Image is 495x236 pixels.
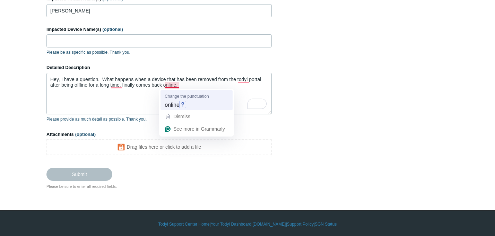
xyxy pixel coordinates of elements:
a: Todyl Support Center Home [158,221,210,227]
p: Please be as specific as possible. Thank you. [46,49,272,55]
div: Please be sure to enter all required fields. [46,184,272,190]
p: Please provide as much detail as possible. Thank you. [46,116,272,122]
textarea: To enrich screen reader interactions, please activate Accessibility in Grammarly extension settings [46,73,272,114]
div: | | | | [46,221,449,227]
a: Support Policy [287,221,314,227]
label: Attachments [46,131,272,138]
span: (optional) [75,132,96,137]
input: Submit [46,168,112,181]
label: Impacted Device Name(s) [46,26,272,33]
label: Detailed Description [46,64,272,71]
a: [DOMAIN_NAME] [252,221,286,227]
a: SGN Status [315,221,337,227]
span: (optional) [103,27,123,32]
a: Your Todyl Dashboard [211,221,251,227]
